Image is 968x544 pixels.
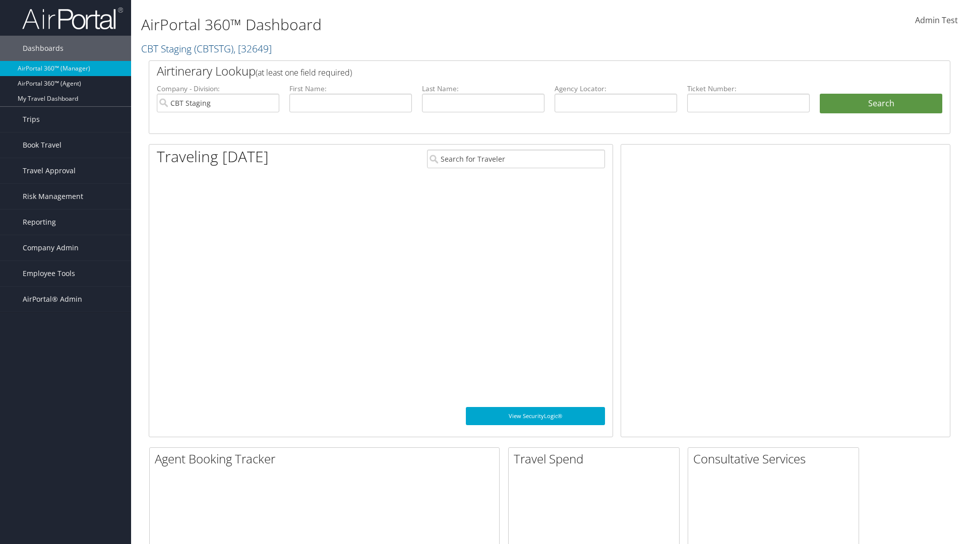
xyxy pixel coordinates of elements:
a: Admin Test [915,5,958,36]
a: CBT Staging [141,42,272,55]
input: Search for Traveler [427,150,605,168]
h1: Traveling [DATE] [157,146,269,167]
img: airportal-logo.png [22,7,123,30]
h1: AirPortal 360™ Dashboard [141,14,686,35]
a: View SecurityLogic® [466,407,605,425]
span: , [ 32649 ] [233,42,272,55]
h2: Agent Booking Tracker [155,450,499,467]
span: Dashboards [23,36,64,61]
span: (at least one field required) [256,67,352,78]
span: ( CBTSTG ) [194,42,233,55]
span: Risk Management [23,184,83,209]
label: Ticket Number: [687,84,810,94]
span: AirPortal® Admin [23,287,82,312]
label: Company - Division: [157,84,279,94]
label: Last Name: [422,84,544,94]
label: First Name: [289,84,412,94]
span: Company Admin [23,235,79,260]
h2: Consultative Services [693,450,859,467]
span: Book Travel [23,132,62,158]
label: Agency Locator: [555,84,677,94]
span: Travel Approval [23,158,76,183]
button: Search [820,94,942,114]
span: Admin Test [915,15,958,26]
span: Reporting [23,210,56,235]
h2: Airtinerary Lookup [157,62,876,80]
span: Employee Tools [23,261,75,286]
span: Trips [23,107,40,132]
h2: Travel Spend [514,450,679,467]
